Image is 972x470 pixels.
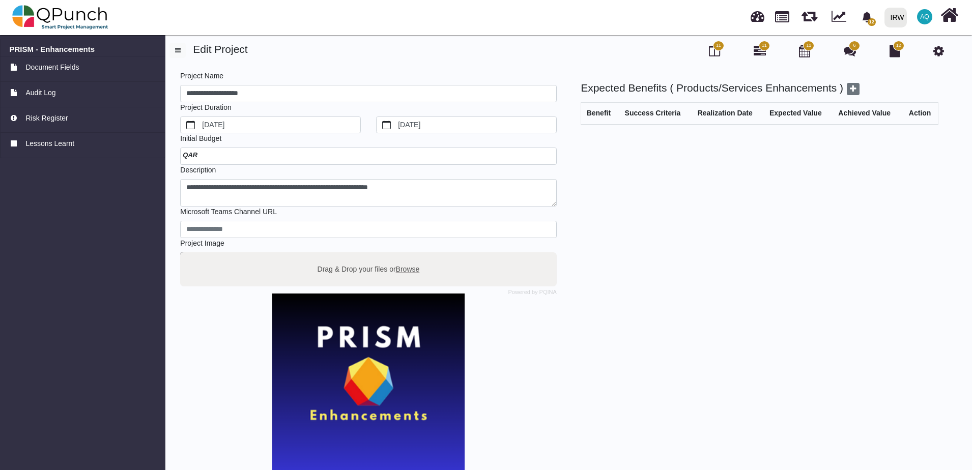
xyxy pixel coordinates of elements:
[775,7,789,22] span: Projects
[377,117,396,133] button: calendar
[180,238,224,249] label: Project Image
[880,1,911,34] a: IRW
[180,165,216,175] label: Description
[911,1,938,33] a: AQ
[754,45,766,57] i: Gantt
[10,45,156,54] a: PRISM - Enhancements
[806,42,811,49] span: 11
[180,133,221,144] label: Initial Budget
[891,9,904,26] div: IRW
[25,87,55,98] span: Audit Log
[907,108,933,119] div: Action
[769,108,827,119] div: Expected Value
[802,5,817,22] span: Releases
[751,6,764,21] span: Dashboard
[314,260,423,278] label: Drag & Drop your files or
[180,207,277,217] label: Microsoft Teams Channel URL
[847,83,860,95] span: Add benefits
[844,45,856,57] i: Punch Discussion
[799,45,810,57] i: Calendar
[181,117,201,133] button: calendar
[838,108,896,119] div: Achieved Value
[180,71,223,81] label: Project Name
[698,108,759,119] div: Realization Date
[890,45,900,57] i: Document Library
[858,8,876,26] div: Notification
[25,138,74,149] span: Lessons Learnt
[896,42,901,49] span: 12
[382,121,391,130] svg: calendar
[716,42,721,49] span: 11
[868,18,876,26] span: 12
[180,102,231,113] label: Project Duration
[754,49,766,57] a: 11
[709,45,720,57] i: Board
[508,290,557,295] a: Powered by PQINA
[920,14,929,20] span: AQ
[186,121,195,130] svg: calendar
[855,1,880,33] a: bell fill12
[25,62,79,73] span: Document Fields
[853,42,856,49] span: 6
[169,43,964,55] h4: Edit Project
[862,12,872,22] svg: bell fill
[396,265,420,273] span: Browse
[12,2,108,33] img: qpunch-sp.fa6292f.png
[587,108,614,119] div: Benefit
[396,117,556,133] label: [DATE]
[25,113,68,124] span: Risk Register
[917,9,932,24] span: Aamar Qayum
[201,117,360,133] label: [DATE]
[762,42,767,49] span: 11
[826,1,855,34] div: Dynamic Report
[625,108,687,119] div: Success Criteria
[940,6,958,25] i: Home
[581,81,938,95] h4: Expected Benefits ( Products/Services Enhancements )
